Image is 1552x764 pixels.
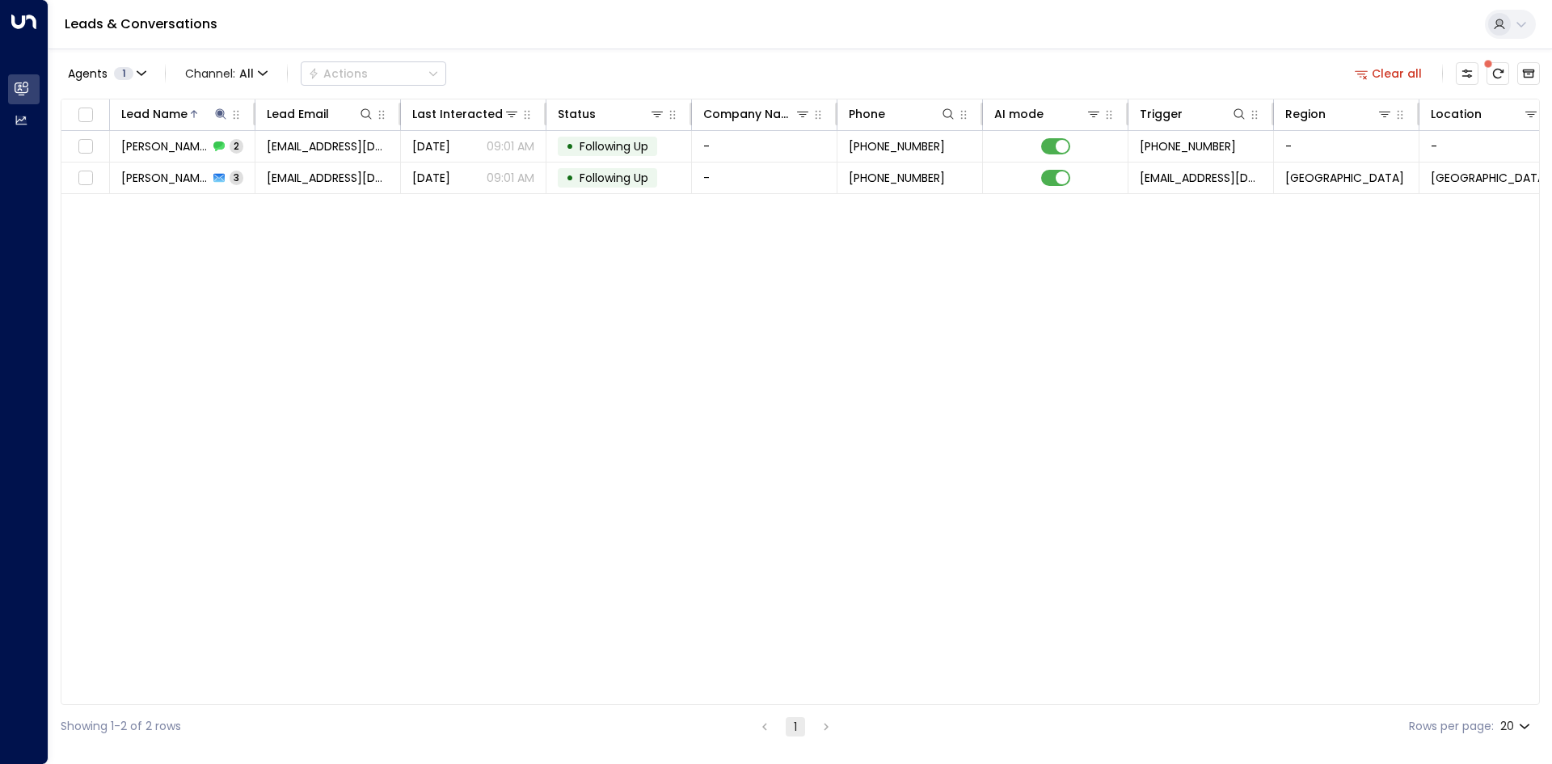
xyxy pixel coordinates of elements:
span: Toggle select row [75,168,95,188]
button: Clear all [1348,62,1429,85]
div: Company Name [703,104,811,124]
span: 1 [114,67,133,80]
p: 09:01 AM [487,170,534,186]
span: Agents [68,68,108,79]
div: Status [558,104,596,124]
button: Agents1 [61,62,152,85]
div: 20 [1500,715,1533,738]
div: • [566,133,574,160]
span: 3 [230,171,243,184]
div: • [566,164,574,192]
span: Following Up [580,138,648,154]
span: All [239,67,254,80]
div: Trigger [1140,104,1247,124]
div: Lead Email [267,104,374,124]
span: Toggle select row [75,137,95,157]
span: Kay Kay [121,138,209,154]
div: Status [558,104,665,124]
div: Actions [308,66,368,81]
button: Channel:All [179,62,274,85]
span: bondgirlkaff247@yahoo.co.uk [267,170,389,186]
span: leads@space-station.co.uk [1140,170,1262,186]
button: Actions [301,61,446,86]
span: bondgirlkaff247@yahoo.co.uk [267,138,389,154]
span: Following Up [580,170,648,186]
span: 2 [230,139,243,153]
div: Location [1431,104,1539,124]
span: +447889405154 [849,170,945,186]
button: page 1 [786,717,805,737]
div: Trigger [1140,104,1183,124]
span: Yesterday [412,138,450,154]
div: Phone [849,104,956,124]
div: Location [1431,104,1482,124]
label: Rows per page: [1409,718,1494,735]
div: AI mode [994,104,1102,124]
div: Last Interacted [412,104,520,124]
span: London [1285,170,1404,186]
nav: pagination navigation [754,716,837,737]
span: There are new threads available. Refresh the grid to view the latest updates. [1487,62,1509,85]
div: Region [1285,104,1393,124]
div: Lead Name [121,104,229,124]
td: - [692,131,837,162]
div: AI mode [994,104,1044,124]
div: Showing 1-2 of 2 rows [61,718,181,735]
span: Sep 26, 2025 [412,170,450,186]
td: - [1274,131,1419,162]
button: Customize [1456,62,1478,85]
span: Channel: [179,62,274,85]
div: Lead Email [267,104,329,124]
div: Lead Name [121,104,188,124]
span: +447889405154 [849,138,945,154]
button: Archived Leads [1517,62,1540,85]
div: Last Interacted [412,104,503,124]
span: +447889405154 [1140,138,1236,154]
div: Region [1285,104,1326,124]
div: Button group with a nested menu [301,61,446,86]
a: Leads & Conversations [65,15,217,33]
div: Phone [849,104,885,124]
td: - [692,163,837,193]
p: 09:01 AM [487,138,534,154]
span: Toggle select all [75,105,95,125]
div: Company Name [703,104,795,124]
span: Kay Kay [121,170,209,186]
